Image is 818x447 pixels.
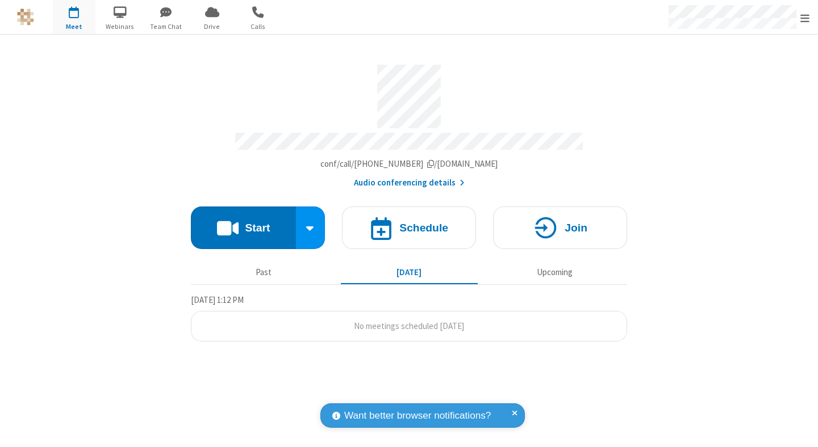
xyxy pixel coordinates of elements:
button: Past [195,262,332,283]
span: Copy my meeting room link [320,158,498,169]
button: Schedule [342,206,476,249]
button: Audio conferencing details [354,176,465,189]
h4: Schedule [399,222,448,233]
section: Account details [191,56,627,189]
button: Upcoming [486,262,623,283]
span: Calls [237,22,279,32]
button: Copy my meeting room linkCopy my meeting room link [320,158,498,171]
span: [DATE] 1:12 PM [191,294,244,305]
button: Start [191,206,296,249]
span: Team Chat [145,22,187,32]
span: Want better browser notifications? [344,408,491,423]
span: Webinars [99,22,141,32]
span: No meetings scheduled [DATE] [354,321,464,331]
button: Join [493,206,627,249]
span: Drive [191,22,233,32]
button: [DATE] [341,262,478,283]
span: Meet [53,22,95,32]
h4: Start [245,222,270,233]
section: Today's Meetings [191,293,627,342]
div: Start conference options [296,206,325,249]
h4: Join [565,222,587,233]
img: QA Selenium DO NOT DELETE OR CHANGE [17,9,34,26]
